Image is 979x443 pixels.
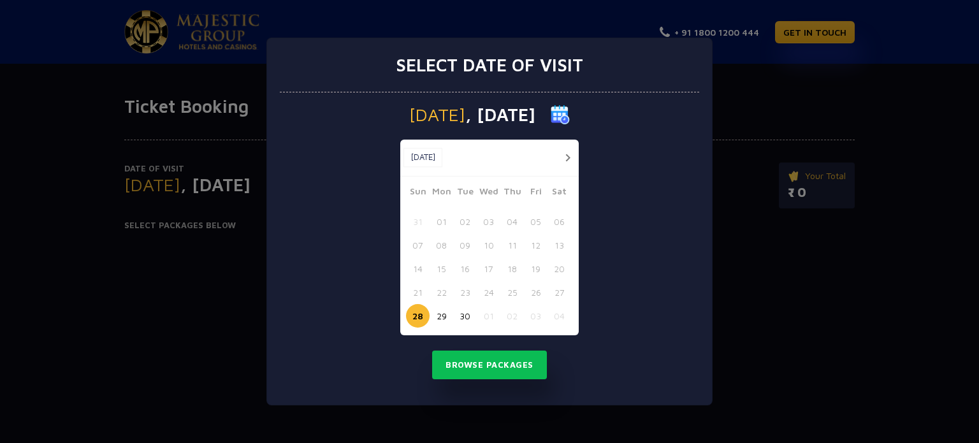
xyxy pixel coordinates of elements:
[453,280,477,304] button: 23
[430,210,453,233] button: 01
[465,106,535,124] span: , [DATE]
[453,233,477,257] button: 09
[396,54,583,76] h3: Select date of visit
[548,210,571,233] button: 06
[548,304,571,328] button: 04
[500,184,524,202] span: Thu
[406,210,430,233] button: 31
[524,280,548,304] button: 26
[524,233,548,257] button: 12
[453,304,477,328] button: 30
[477,184,500,202] span: Wed
[430,304,453,328] button: 29
[453,257,477,280] button: 16
[524,184,548,202] span: Fri
[406,304,430,328] button: 28
[406,184,430,202] span: Sun
[409,106,465,124] span: [DATE]
[406,233,430,257] button: 07
[500,210,524,233] button: 04
[453,184,477,202] span: Tue
[477,210,500,233] button: 03
[430,280,453,304] button: 22
[477,280,500,304] button: 24
[430,257,453,280] button: 15
[524,304,548,328] button: 03
[453,210,477,233] button: 02
[432,351,547,380] button: Browse Packages
[524,257,548,280] button: 19
[477,257,500,280] button: 17
[548,257,571,280] button: 20
[430,184,453,202] span: Mon
[477,304,500,328] button: 01
[406,280,430,304] button: 21
[500,257,524,280] button: 18
[548,233,571,257] button: 13
[500,233,524,257] button: 11
[430,233,453,257] button: 08
[403,148,442,167] button: [DATE]
[500,280,524,304] button: 25
[548,184,571,202] span: Sat
[500,304,524,328] button: 02
[477,233,500,257] button: 10
[551,105,570,124] img: calender icon
[524,210,548,233] button: 05
[406,257,430,280] button: 14
[548,280,571,304] button: 27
